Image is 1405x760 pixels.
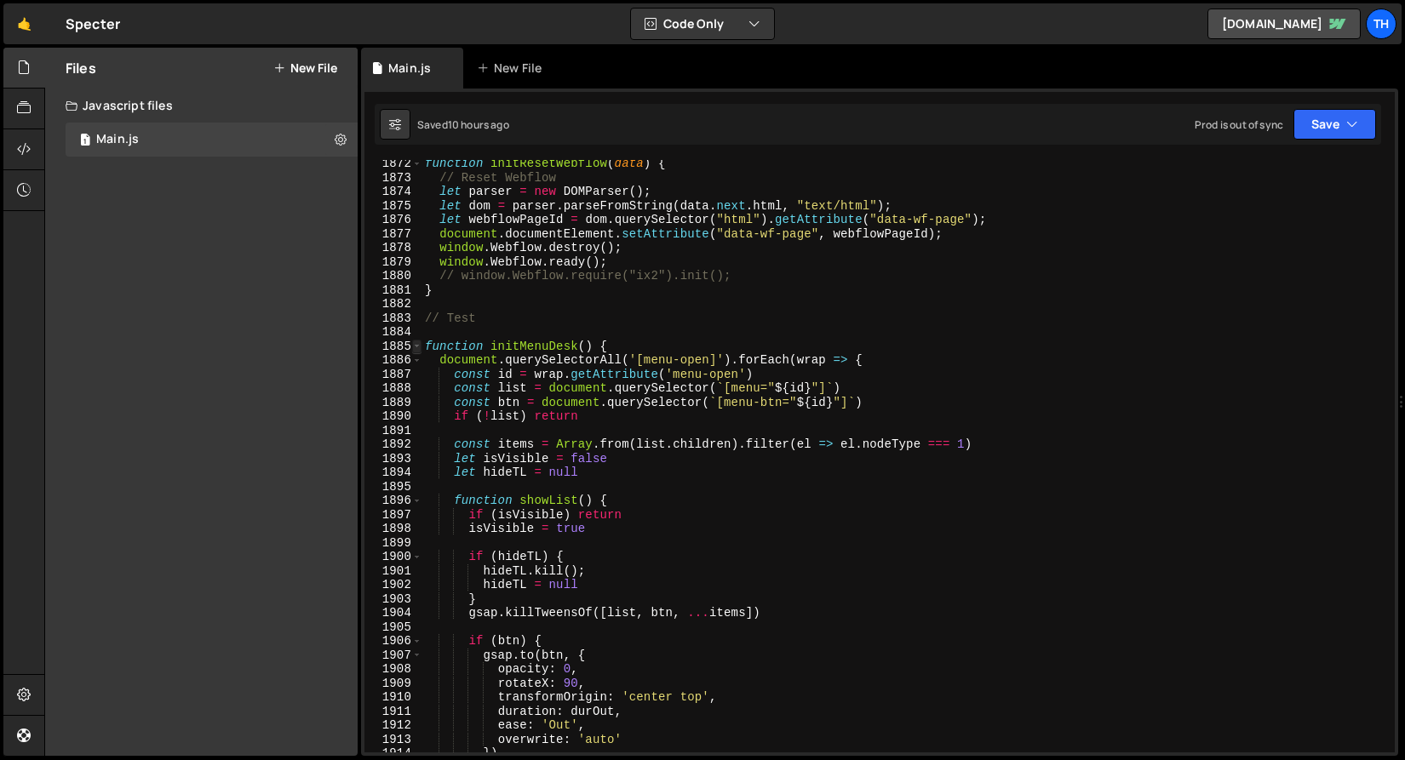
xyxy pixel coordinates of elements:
div: 1894 [364,466,422,480]
div: 1893 [364,452,422,466]
div: 1886 [364,353,422,368]
div: 1902 [364,578,422,592]
div: 16840/46037.js [66,123,358,157]
div: Saved [417,117,509,132]
div: 1901 [364,564,422,579]
div: Javascript files [45,89,358,123]
div: Main.js [388,60,431,77]
div: 1903 [364,592,422,607]
div: 1888 [364,381,422,396]
div: 1873 [364,171,422,186]
a: Th [1366,9,1396,39]
div: 1905 [364,620,422,635]
div: 1876 [364,213,422,227]
div: 1910 [364,690,422,705]
div: New File [477,60,548,77]
div: 1900 [364,550,422,564]
div: 1898 [364,522,422,536]
div: 1895 [364,480,422,494]
div: 1911 [364,705,422,719]
div: 1881 [364,283,422,298]
div: 1896 [364,494,422,508]
div: 1882 [364,297,422,311]
div: 10 hours ago [448,117,509,132]
div: 1889 [364,396,422,410]
div: 1907 [364,649,422,663]
span: 1 [80,134,90,148]
div: Specter [66,14,120,34]
div: 1878 [364,241,422,255]
div: 1885 [364,340,422,354]
div: 1883 [364,311,422,326]
div: 1879 [364,255,422,270]
div: 1909 [364,677,422,691]
div: 1877 [364,227,422,242]
div: 1880 [364,269,422,283]
div: 1884 [364,325,422,340]
div: 1892 [364,437,422,452]
div: Main.js [96,132,139,147]
div: 1897 [364,508,422,523]
button: Save [1293,109,1376,140]
div: 1899 [364,536,422,551]
div: 1912 [364,718,422,733]
button: Code Only [631,9,774,39]
div: 1891 [364,424,422,438]
div: 1874 [364,185,422,199]
div: 1908 [364,662,422,677]
button: New File [273,61,337,75]
div: Prod is out of sync [1195,117,1283,132]
div: 1913 [364,733,422,747]
div: 1890 [364,409,422,424]
a: 🤙 [3,3,45,44]
a: [DOMAIN_NAME] [1207,9,1361,39]
div: 1872 [364,157,422,171]
div: 1904 [364,606,422,620]
div: 1887 [364,368,422,382]
h2: Files [66,59,96,77]
div: 1875 [364,199,422,214]
div: 1906 [364,634,422,649]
